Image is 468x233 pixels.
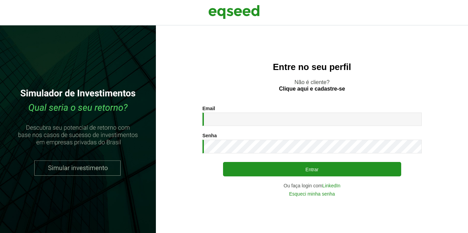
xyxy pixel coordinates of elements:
[279,86,345,92] a: Clique aqui e cadastre-se
[170,62,454,72] h2: Entre no seu perfil
[223,162,401,176] button: Entrar
[289,191,335,196] a: Esqueci minha senha
[208,3,260,21] img: EqSeed Logo
[202,133,217,138] label: Senha
[322,183,341,188] a: LinkedIn
[170,79,454,92] p: Não é cliente?
[202,183,422,188] div: Ou faça login com
[202,106,215,111] label: Email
